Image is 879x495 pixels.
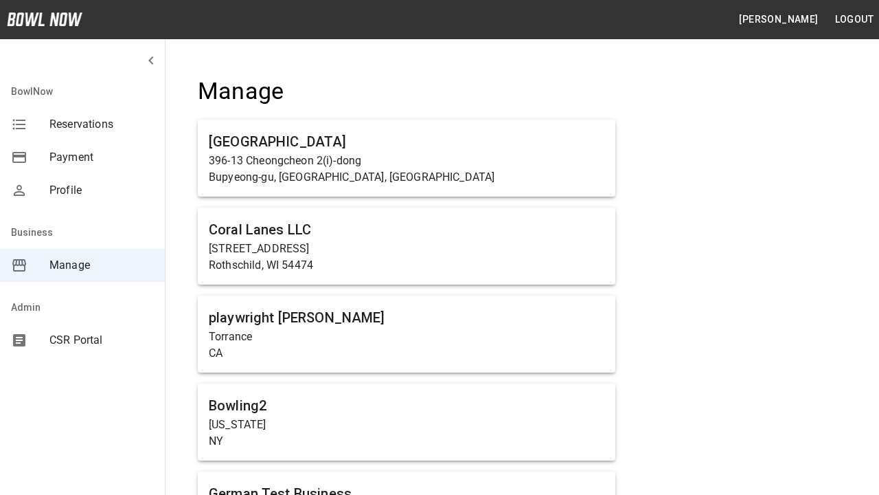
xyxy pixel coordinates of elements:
h6: [GEOGRAPHIC_DATA] [209,131,604,153]
h6: Coral Lanes LLC [209,219,604,241]
p: [US_STATE] [209,417,604,433]
p: [STREET_ADDRESS] [209,241,604,257]
button: Logout [830,7,879,32]
h6: Bowling2 [209,395,604,417]
button: [PERSON_NAME] [733,7,823,32]
span: Reservations [49,116,154,133]
img: logo [7,12,82,26]
p: Rothschild, WI 54474 [209,257,604,274]
p: Bupyeong-gu, [GEOGRAPHIC_DATA], [GEOGRAPHIC_DATA] [209,169,604,186]
h6: playwright [PERSON_NAME] [209,307,604,329]
span: Payment [49,149,154,166]
span: CSR Portal [49,332,154,349]
h4: Manage [198,77,615,106]
p: CA [209,345,604,362]
span: Manage [49,257,154,274]
p: 396-13 Cheongcheon 2(i)-dong [209,153,604,169]
span: Profile [49,182,154,199]
p: NY [209,433,604,450]
p: Torrance [209,329,604,345]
